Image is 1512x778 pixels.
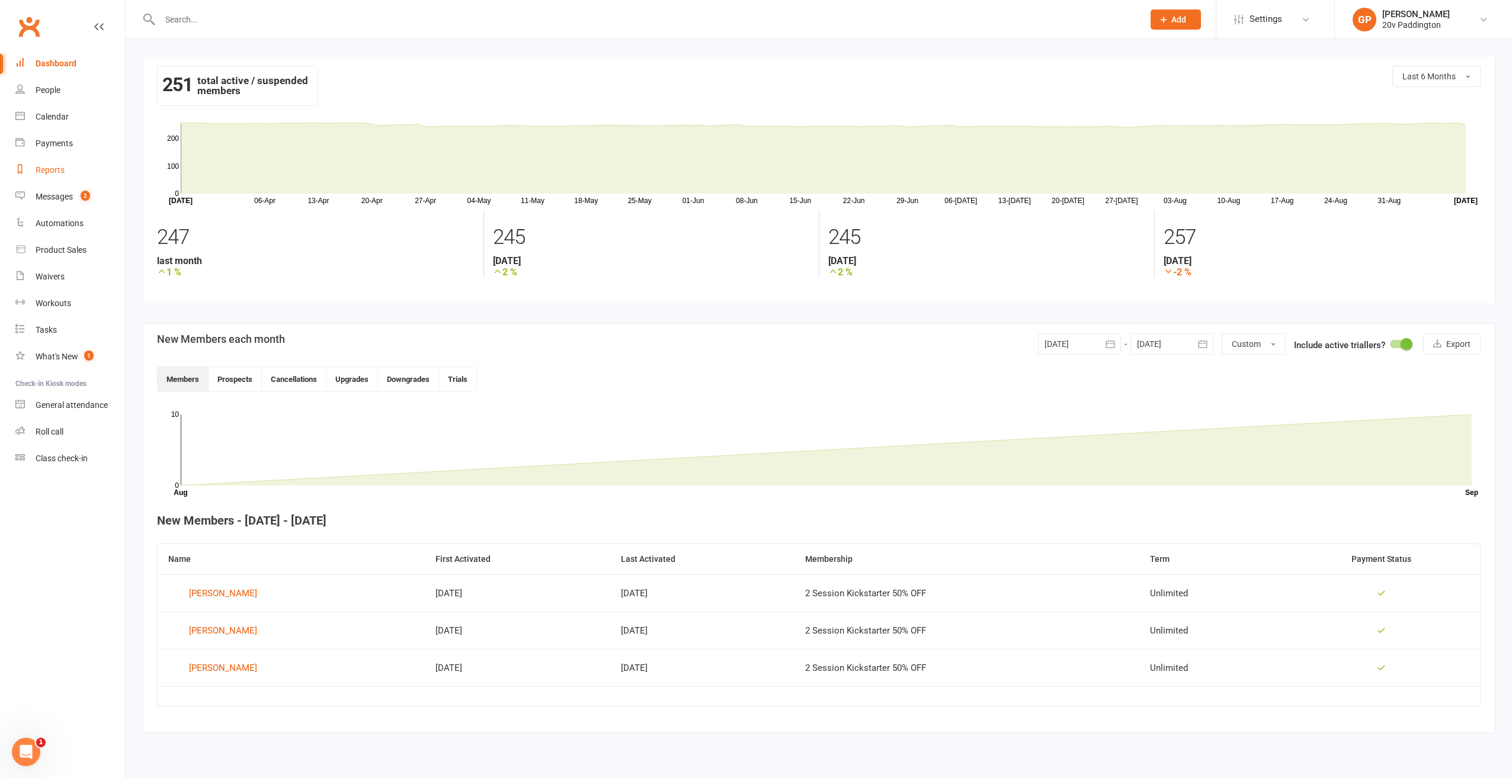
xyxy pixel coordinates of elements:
[36,427,63,436] div: Roll call
[162,76,193,94] strong: 251
[1222,333,1286,355] button: Custom
[84,351,94,361] span: 1
[36,59,76,68] div: Dashboard
[795,612,1139,649] td: 2 Session Kickstarter 50% OFF
[262,367,326,391] button: Cancellations
[1250,6,1282,33] span: Settings
[610,574,795,612] td: [DATE]
[14,12,44,41] a: Clubworx
[157,220,475,255] div: 247
[15,104,125,130] a: Calendar
[15,184,125,210] a: Messages 2
[1423,333,1481,355] button: Export
[12,738,40,766] iframe: Intercom live chat
[36,139,73,148] div: Payments
[1294,338,1385,352] label: Include active triallers?
[1232,339,1261,349] span: Custom
[1139,544,1283,574] th: Term
[425,574,610,612] td: [DATE]
[15,392,125,419] a: General attendance kiosk mode
[1139,649,1283,686] td: Unlimited
[439,367,476,391] button: Trials
[189,584,257,602] div: [PERSON_NAME]
[156,11,1135,28] input: Search...
[15,157,125,184] a: Reports
[15,263,125,290] a: Waivers
[15,50,125,77] a: Dashboard
[493,255,810,266] strong: [DATE]
[158,367,209,391] button: Members
[1139,612,1283,649] td: Unlimited
[157,66,318,106] div: total active / suspended members
[828,255,1145,266] strong: [DATE]
[1382,20,1450,30] div: 20v Paddington
[1164,220,1481,255] div: 257
[36,165,65,175] div: Reports
[168,622,414,639] a: [PERSON_NAME]
[610,612,795,649] td: [DATE]
[378,367,439,391] button: Downgrades
[36,245,87,255] div: Product Sales
[157,255,475,266] strong: last month
[1171,15,1186,24] span: Add
[36,454,88,463] div: Class check-in
[36,298,71,308] div: Workouts
[157,266,475,278] strong: 1 %
[209,367,262,391] button: Prospects
[36,192,73,201] div: Messages
[36,400,108,410] div: General attendance
[828,220,1145,255] div: 245
[610,544,795,574] th: Last Activated
[15,445,125,472] a: Class kiosk mode
[1164,266,1481,278] strong: -2 %
[1402,72,1456,81] span: Last 6 Months
[1283,544,1480,574] th: Payment Status
[157,333,285,345] h3: New Members each month
[15,419,125,445] a: Roll call
[425,649,610,686] td: [DATE]
[795,544,1139,574] th: Membership
[326,367,378,391] button: Upgrades
[36,738,46,747] span: 1
[36,272,65,281] div: Waivers
[15,130,125,157] a: Payments
[189,622,257,639] div: [PERSON_NAME]
[493,266,810,278] strong: 2 %
[1392,66,1481,87] button: Last 6 Months
[36,85,60,95] div: People
[36,325,57,335] div: Tasks
[158,544,425,574] th: Name
[36,112,69,121] div: Calendar
[425,612,610,649] td: [DATE]
[610,649,795,686] td: [DATE]
[189,659,257,677] div: [PERSON_NAME]
[1353,8,1376,31] div: GP
[15,77,125,104] a: People
[36,352,78,361] div: What's New
[15,343,125,370] a: What's New1
[1151,9,1201,30] button: Add
[15,237,125,263] a: Product Sales
[1139,574,1283,612] td: Unlimited
[15,317,125,343] a: Tasks
[81,191,90,201] span: 2
[168,584,414,602] a: [PERSON_NAME]
[425,544,610,574] th: First Activated
[15,290,125,317] a: Workouts
[157,514,1481,527] h4: New Members - [DATE] - [DATE]
[36,218,84,228] div: Automations
[1164,255,1481,266] strong: [DATE]
[795,574,1139,612] td: 2 Session Kickstarter 50% OFF
[493,220,810,255] div: 245
[1382,9,1450,20] div: [PERSON_NAME]
[15,210,125,237] a: Automations
[828,266,1145,278] strong: 2 %
[168,659,414,677] a: [PERSON_NAME]
[795,649,1139,686] td: 2 Session Kickstarter 50% OFF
